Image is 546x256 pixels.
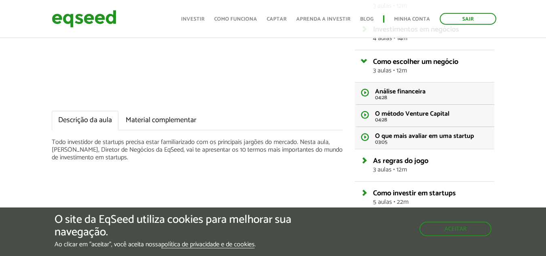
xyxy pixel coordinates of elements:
a: Como investir em startups5 aulas • 22m [373,190,488,205]
span: 3 aulas • 12m [373,167,488,173]
span: 3 aulas • 12m [373,68,488,74]
a: política de privacidade e de cookies [161,241,255,248]
a: Minha conta [394,17,430,22]
button: Aceitar [420,222,491,236]
span: Análise financeira [375,86,426,97]
a: Análise financeira 04:28 [355,83,494,105]
span: Como investir em startups [373,187,456,199]
a: As regras do jogo3 aulas • 12m [373,157,488,173]
span: 03:05 [375,140,488,145]
span: 5 aulas • 22m [373,199,488,205]
span: O método Venture Capital [375,108,449,119]
a: O que mais avaliar em uma startup 03:05 [355,127,494,149]
span: 04:28 [375,95,488,100]
a: Blog [360,17,373,22]
span: 04:28 [375,117,488,123]
img: EqSeed [52,8,116,30]
a: Descrição da aula [52,111,118,130]
h5: O site da EqSeed utiliza cookies para melhorar sua navegação. [55,214,316,239]
a: Como escolher um negócio3 aulas • 12m [373,58,488,74]
a: Captar [267,17,287,22]
a: Material complementar [119,111,203,130]
a: Aprenda a investir [296,17,350,22]
span: 4 aulas • 14m [373,35,488,42]
span: As regras do jogo [373,155,428,167]
a: Como funciona [214,17,257,22]
p: Todo investidor de startups precisa estar familiarizado com os principais jargões do mercado. Nes... [52,138,343,162]
a: O método Venture Capital 04:28 [355,105,494,127]
p: Ao clicar em "aceitar", você aceita nossa . [55,241,316,248]
a: Sair [440,13,496,25]
span: Como escolher um negócio [373,56,458,68]
span: O que mais avaliar em uma startup [375,131,474,142]
a: Investir [181,17,204,22]
a: Investimentos em negócios4 aulas • 14m [373,26,488,42]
